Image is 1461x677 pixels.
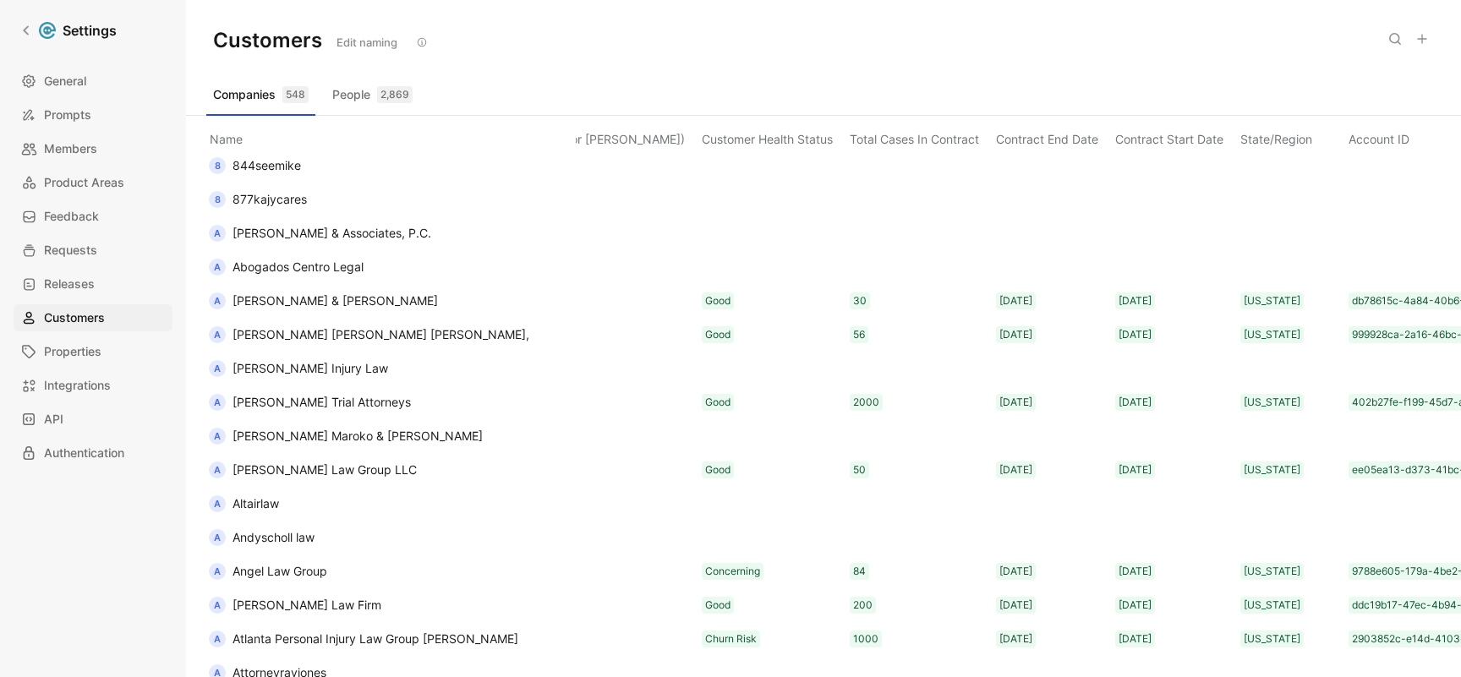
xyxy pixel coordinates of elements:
[44,105,91,125] span: Prompts
[44,172,124,193] span: Product Areas
[377,86,413,103] div: 2,869
[705,563,760,580] div: Concerning
[233,429,483,443] span: [PERSON_NAME] Maroko & [PERSON_NAME]
[853,394,879,411] div: 2000
[1119,631,1152,647] div: [DATE]
[233,361,388,375] span: [PERSON_NAME] Injury Law
[44,375,111,396] span: Integrations
[14,135,172,162] a: Members
[233,530,315,544] span: Andyscholl law
[14,440,172,467] a: Authentication
[853,461,866,478] div: 50
[705,597,730,614] div: Good
[44,274,95,294] span: Releases
[203,456,423,483] button: A[PERSON_NAME] Law Group LLC
[209,225,226,242] div: A
[14,68,172,95] a: General
[999,631,1032,647] div: [DATE]
[233,226,431,240] span: [PERSON_NAME] & Associates, P.C.
[853,597,873,614] div: 200
[705,292,730,309] div: Good
[203,423,489,450] button: A[PERSON_NAME] Maroko & [PERSON_NAME]
[1237,116,1345,156] th: State/Region
[705,394,730,411] div: Good
[999,292,1032,309] div: [DATE]
[1244,597,1300,614] div: [US_STATE]
[705,461,730,478] div: Good
[209,326,226,343] div: A
[203,558,333,585] button: AAngel Law Group
[233,564,327,578] span: Angel Law Group
[14,237,172,264] a: Requests
[1119,597,1152,614] div: [DATE]
[329,30,405,54] button: Edit naming
[705,326,730,343] div: Good
[14,101,172,128] a: Prompts
[44,139,97,159] span: Members
[999,326,1032,343] div: [DATE]
[1119,326,1152,343] div: [DATE]
[233,293,438,308] span: [PERSON_NAME] & [PERSON_NAME]
[14,203,172,230] a: Feedback
[44,308,105,328] span: Customers
[999,563,1032,580] div: [DATE]
[209,631,226,647] div: A
[209,529,226,546] div: A
[999,394,1032,411] div: [DATE]
[853,631,878,647] div: 1000
[14,304,172,331] a: Customers
[203,490,285,517] button: AAltairlaw
[209,191,226,208] div: 8
[44,409,63,429] span: API
[233,327,529,341] span: [PERSON_NAME] [PERSON_NAME] [PERSON_NAME],
[63,20,117,41] h1: Settings
[209,292,226,309] div: A
[999,461,1032,478] div: [DATE]
[203,220,437,247] button: A[PERSON_NAME] & Associates, P.C.
[705,631,757,647] div: Churn Risk
[233,631,518,646] span: Atlanta Personal Injury Law Group [PERSON_NAME]
[282,86,309,103] div: 548
[203,321,535,348] button: A[PERSON_NAME] [PERSON_NAME] [PERSON_NAME],
[233,496,279,510] span: Altairlaw
[203,287,444,314] button: A[PERSON_NAME] & [PERSON_NAME]
[1244,292,1300,309] div: [US_STATE]
[698,116,846,156] th: Customer Health Status
[846,116,993,156] th: Total Cases In Contract
[209,157,226,174] div: 8
[1244,326,1300,343] div: [US_STATE]
[44,443,124,463] span: Authentication
[203,625,524,652] button: AAtlanta Personal Injury Law Group [PERSON_NAME]
[203,152,307,179] button: 8844seemike
[14,169,172,196] a: Product Areas
[233,462,417,477] span: [PERSON_NAME] Law Group LLC
[209,394,226,411] div: A
[209,428,226,445] div: A
[463,116,698,156] th: Company Status (for [PERSON_NAME])
[1244,394,1300,411] div: [US_STATE]
[999,597,1032,614] div: [DATE]
[1112,116,1237,156] th: Contract Start Date
[1119,394,1152,411] div: [DATE]
[14,338,172,365] a: Properties
[1244,563,1300,580] div: [US_STATE]
[203,132,249,146] span: Name
[233,598,381,612] span: [PERSON_NAME] Law Firm
[326,81,419,108] button: People
[1119,292,1152,309] div: [DATE]
[14,14,123,47] a: Settings
[209,495,226,512] div: A
[14,372,172,399] a: Integrations
[853,292,867,309] div: 30
[14,406,172,433] a: API
[203,355,394,382] button: A[PERSON_NAME] Injury Law
[233,192,307,206] span: 877kajycares
[993,116,1112,156] th: Contract End Date
[209,461,226,478] div: A
[209,563,226,580] div: A
[206,81,315,108] button: Companies
[203,186,313,213] button: 8877kajycares
[233,158,301,172] span: 844seemike
[203,254,369,281] button: AAbogados Centro Legal
[44,341,101,362] span: Properties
